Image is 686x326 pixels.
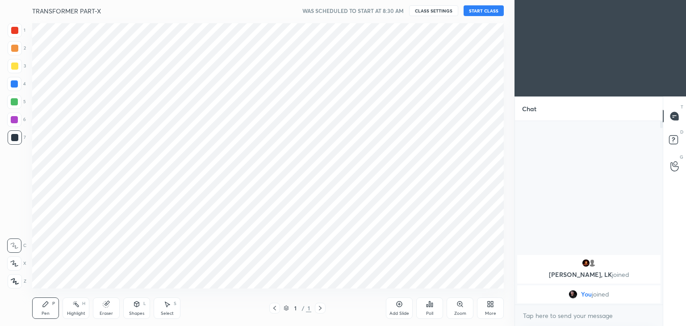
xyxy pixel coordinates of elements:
[581,291,592,298] span: You
[523,271,655,278] p: [PERSON_NAME], LK
[680,129,683,135] p: D
[681,104,683,110] p: T
[612,270,629,279] span: joined
[592,291,609,298] span: joined
[515,97,544,121] p: Chat
[680,154,683,160] p: G
[588,259,597,267] img: default.png
[569,290,577,299] img: 5ced908ece4343448b4c182ab94390f6.jpg
[515,253,663,305] div: grid
[581,259,590,267] img: daa425374cb446028a250903ee68cc3a.jpg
